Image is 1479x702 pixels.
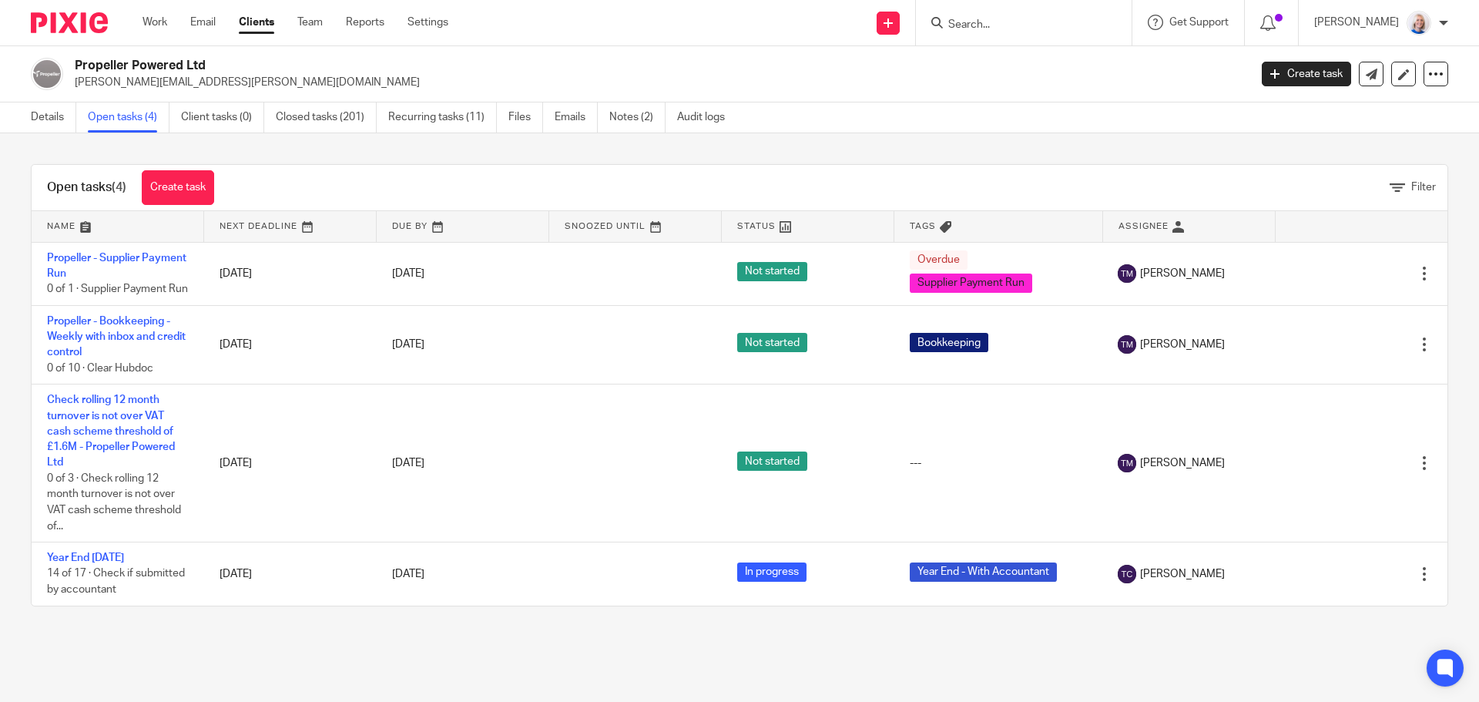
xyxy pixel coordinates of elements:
[1118,565,1136,583] img: svg%3E
[737,262,807,281] span: Not started
[737,563,807,582] span: In progress
[609,102,666,133] a: Notes (2)
[392,339,424,350] span: [DATE]
[677,102,736,133] a: Audit logs
[1262,62,1351,86] a: Create task
[204,385,377,542] td: [DATE]
[910,274,1032,293] span: Supplier Payment Run
[204,542,377,606] td: [DATE]
[47,473,181,532] span: 0 of 3 · Check rolling 12 month turnover is not over VAT cash scheme threshold of...
[181,102,264,133] a: Client tasks (0)
[1140,566,1225,582] span: [PERSON_NAME]
[1140,266,1225,281] span: [PERSON_NAME]
[1169,17,1229,28] span: Get Support
[910,250,968,270] span: Overdue
[1314,15,1399,30] p: [PERSON_NAME]
[910,563,1057,582] span: Year End - With Accountant
[47,553,124,563] a: Year End [DATE]
[388,102,497,133] a: Recurring tasks (11)
[737,222,776,230] span: Status
[910,333,988,352] span: Bookkeeping
[75,58,1006,74] h2: Propeller Powered Ltd
[88,102,169,133] a: Open tasks (4)
[1118,454,1136,472] img: svg%3E
[143,15,167,30] a: Work
[75,75,1239,90] p: [PERSON_NAME][EMAIL_ADDRESS][PERSON_NAME][DOMAIN_NAME]
[204,305,377,385] td: [DATE]
[1407,11,1431,35] img: Low%20Res%20-%20Your%20Support%20Team%20-5.jpg
[47,253,186,279] a: Propeller - Supplier Payment Run
[910,455,1088,471] div: ---
[31,58,63,90] img: logo.png
[239,15,274,30] a: Clients
[31,102,76,133] a: Details
[947,18,1085,32] input: Search
[47,569,185,596] span: 14 of 17 · Check if submitted by accountant
[47,395,175,468] a: Check rolling 12 month turnover is not over VAT cash scheme threshold of £1.6M - Propeller Powere...
[1118,264,1136,283] img: svg%3E
[1140,455,1225,471] span: [PERSON_NAME]
[392,458,424,469] span: [DATE]
[47,363,153,374] span: 0 of 10 · Clear Hubdoc
[508,102,543,133] a: Files
[737,333,807,352] span: Not started
[47,180,126,196] h1: Open tasks
[112,181,126,193] span: (4)
[1140,337,1225,352] span: [PERSON_NAME]
[1411,182,1436,193] span: Filter
[47,316,186,358] a: Propeller - Bookkeeping - Weekly with inbox and credit control
[204,242,377,305] td: [DATE]
[392,569,424,579] span: [DATE]
[31,12,108,33] img: Pixie
[407,15,448,30] a: Settings
[276,102,377,133] a: Closed tasks (201)
[565,222,646,230] span: Snoozed Until
[737,452,807,471] span: Not started
[555,102,598,133] a: Emails
[1118,335,1136,354] img: svg%3E
[47,284,188,294] span: 0 of 1 · Supplier Payment Run
[297,15,323,30] a: Team
[392,268,424,279] span: [DATE]
[142,170,214,205] a: Create task
[190,15,216,30] a: Email
[346,15,384,30] a: Reports
[910,222,936,230] span: Tags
